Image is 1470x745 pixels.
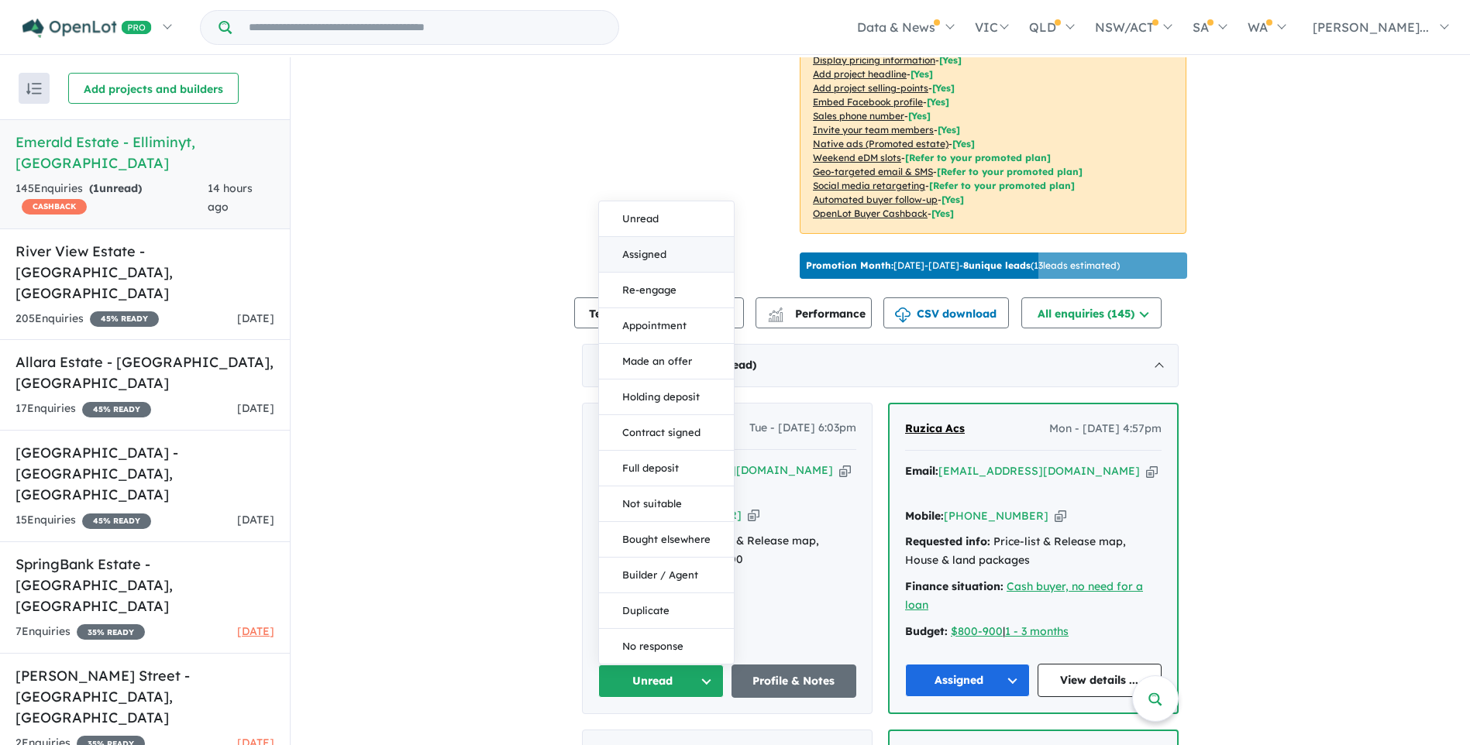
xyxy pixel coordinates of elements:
button: Copy [1055,508,1066,524]
button: All enquiries (145) [1021,297,1162,328]
span: [ Yes ] [938,124,960,136]
span: [PERSON_NAME]... [1313,19,1429,35]
h5: Allara Estate - [GEOGRAPHIC_DATA] , [GEOGRAPHIC_DATA] [15,352,274,393]
button: Copy [1146,463,1158,479]
h5: [PERSON_NAME] Street - [GEOGRAPHIC_DATA] , [GEOGRAPHIC_DATA] [15,665,274,728]
span: [Refer to your promoted plan] [937,166,1083,177]
span: [Yes] [952,138,975,149]
span: [Refer to your promoted plan] [929,180,1075,191]
button: Copy [839,462,851,479]
div: Price-list & Release map, House & land packages [905,533,1162,570]
img: sort.svg [26,83,42,94]
u: Sales phone number [813,110,904,122]
u: Embed Facebook profile [813,96,923,108]
span: Ruzica Acs [905,421,965,435]
button: Unread [599,201,734,237]
button: Assigned [905,664,1030,697]
u: Weekend eDM slots [813,152,901,163]
button: Bought elsewhere [599,522,734,558]
b: Promotion Month: [806,259,893,271]
u: Social media retargeting [813,180,925,191]
h5: SpringBank Estate - [GEOGRAPHIC_DATA] , [GEOGRAPHIC_DATA] [15,554,274,616]
button: CSV download [883,297,1009,328]
span: 14 hours ago [208,181,253,214]
span: [DATE] [237,311,274,325]
a: Profile & Notes [732,664,857,698]
span: [Yes] [942,194,964,205]
u: Invite your team members [813,124,934,136]
span: Tue - [DATE] 6:03pm [749,419,856,438]
u: Native ads (Promoted estate) [813,138,948,149]
span: [DATE] [237,401,274,415]
button: Unread [598,664,724,698]
button: Full deposit [599,451,734,486]
span: 45 % READY [90,311,159,327]
button: Holding deposit [599,379,734,415]
span: 45 % READY [82,402,151,417]
h5: Emerald Estate - Elliminyt , [GEOGRAPHIC_DATA] [15,132,274,173]
button: Contract signed [599,415,734,451]
button: Not suitable [599,486,734,522]
strong: Finance situation: [905,579,1004,593]
u: Automated buyer follow-up [813,194,938,205]
a: $800-900 [951,624,1003,638]
strong: Mobile: [905,509,944,523]
a: View details ... [1038,664,1162,697]
div: [DATE] [582,344,1179,387]
div: 7 Enquir ies [15,623,145,641]
img: bar-chart.svg [768,312,783,322]
button: Add projects and builders [68,73,239,104]
u: Display pricing information [813,54,935,66]
a: 1 - 3 months [1005,624,1069,638]
button: Team member settings (6) [574,297,744,328]
u: Add project headline [813,68,907,80]
img: Openlot PRO Logo White [22,19,152,38]
button: Assigned [599,237,734,273]
a: Ruzica Acs [905,420,965,438]
strong: ( unread) [89,181,142,195]
h5: River View Estate - [GEOGRAPHIC_DATA] , [GEOGRAPHIC_DATA] [15,241,274,304]
div: | [905,623,1162,641]
span: 45 % READY [82,513,151,529]
u: Add project selling-points [813,82,928,94]
p: [DATE] - [DATE] - ( 13 leads estimated) [806,259,1120,273]
div: Unread [598,201,735,664]
strong: Requested info: [905,534,990,548]
span: [DATE] [237,513,274,527]
u: OpenLot Buyer Cashback [813,208,928,219]
a: Cash buyer, no need for a loan [905,579,1143,612]
button: Performance [756,297,872,328]
img: line-chart.svg [769,307,783,316]
span: [ Yes ] [911,68,933,80]
span: 1 [93,181,99,195]
div: 17 Enquir ies [15,400,151,418]
button: Builder / Agent [599,558,734,593]
b: 8 unique leads [963,259,1031,271]
input: Try estate name, suburb, builder or developer [235,11,615,44]
h5: [GEOGRAPHIC_DATA] - [GEOGRAPHIC_DATA] , [GEOGRAPHIC_DATA] [15,442,274,505]
button: Re-engage [599,273,734,308]
span: [ Yes ] [927,96,949,108]
button: Appointment [599,308,734,344]
a: [PHONE_NUMBER] [944,509,1048,523]
span: 35 % READY [77,624,145,640]
strong: Budget: [905,624,948,638]
span: CASHBACK [22,199,87,215]
button: Copy [748,507,759,524]
span: [ Yes ] [908,110,931,122]
span: [ Yes ] [932,82,955,94]
strong: Email: [905,464,938,478]
span: [ Yes ] [939,54,962,66]
span: Performance [770,307,866,321]
span: [DATE] [237,624,274,638]
div: 15 Enquir ies [15,511,151,530]
button: Made an offer [599,344,734,379]
span: [Refer to your promoted plan] [905,152,1051,163]
div: 145 Enquir ies [15,180,208,217]
button: Duplicate [599,593,734,629]
button: No response [599,629,734,664]
span: Mon - [DATE] 4:57pm [1049,420,1162,438]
